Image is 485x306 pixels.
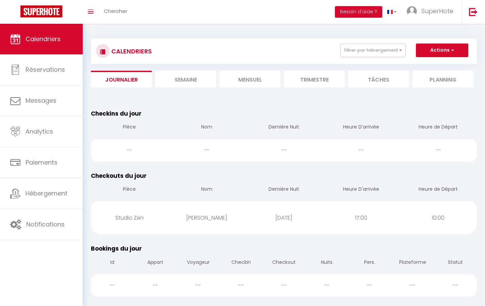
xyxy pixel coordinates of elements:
[91,180,168,200] th: Pièce
[348,274,391,296] div: --
[26,127,53,136] span: Analytics
[26,96,56,105] span: Messages
[168,180,245,200] th: Nom
[262,274,305,296] div: --
[168,118,245,137] th: Nom
[134,253,177,273] th: Appart
[469,7,478,16] img: logout
[26,65,65,74] span: Réservations
[220,71,280,87] li: Mensuel
[305,274,348,296] div: --
[134,274,177,296] div: --
[26,220,65,228] span: Notifications
[91,118,168,137] th: Pièce
[26,158,58,167] span: Paiements
[168,139,245,161] div: --
[400,180,477,200] th: Heure de Départ
[348,71,409,87] li: Tâches
[400,118,477,137] th: Heure de Départ
[322,139,400,161] div: --
[335,6,382,18] button: Besoin d'aide ?
[400,207,477,229] div: 10:00
[177,274,220,296] div: --
[168,207,245,229] div: [PERSON_NAME]
[104,7,127,15] span: Chercher
[322,118,400,137] th: Heure D'arrivée
[91,71,152,87] li: Journalier
[177,253,220,273] th: Voyageur
[245,180,323,200] th: Dernière Nuit
[110,44,152,59] h3: CALENDRIERS
[391,274,434,296] div: --
[391,253,434,273] th: Plateforme
[284,71,345,87] li: Trimestre
[340,44,406,57] button: Filtrer par hébergement
[407,6,417,16] img: ...
[245,207,323,229] div: [DATE]
[91,274,134,296] div: --
[434,253,477,273] th: Statut
[91,207,168,229] div: Studio Zen
[91,253,134,273] th: Id
[245,139,323,161] div: --
[91,139,168,161] div: --
[262,253,305,273] th: Checkout
[91,172,147,180] span: Checkouts du jour
[305,253,348,273] th: Nuits
[413,71,473,87] li: Planning
[245,118,323,137] th: Dernière Nuit
[5,3,26,23] button: Ouvrir le widget de chat LiveChat
[91,109,142,118] span: Checkins du jour
[416,44,468,57] button: Actions
[421,7,453,15] span: SuperHote
[26,189,67,198] span: Hébergement
[220,274,262,296] div: --
[434,274,477,296] div: --
[322,180,400,200] th: Heure D'arrivée
[220,253,262,273] th: Checkin
[155,71,216,87] li: Semaine
[322,207,400,229] div: 17:00
[20,5,62,17] img: Super Booking
[91,244,142,253] span: Bookings du jour
[400,139,477,161] div: --
[348,253,391,273] th: Pers.
[26,35,61,43] span: Calendriers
